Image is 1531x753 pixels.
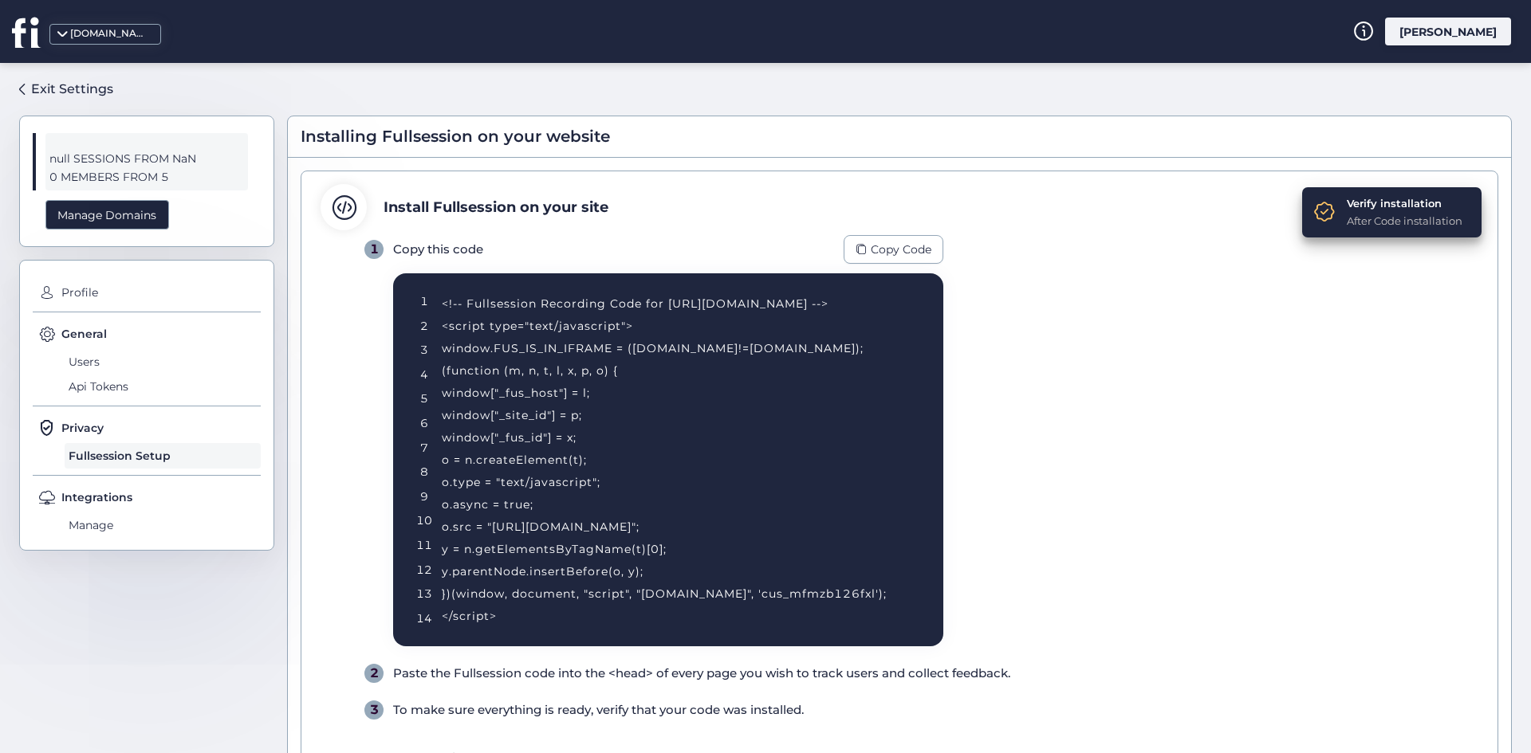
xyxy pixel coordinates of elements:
[420,390,428,407] div: 5
[416,536,432,554] div: 11
[61,488,132,506] span: Integrations
[393,700,804,720] div: To make sure everything is ready, verify that your code was installed.
[61,419,104,437] span: Privacy
[364,664,384,683] div: 2
[416,561,432,578] div: 12
[70,26,150,41] div: [DOMAIN_NAME]
[420,463,428,480] div: 8
[61,325,107,343] span: General
[49,168,244,186] span: 0 MEMBERS FROM 5
[364,240,384,259] div: 1
[65,349,261,375] span: Users
[65,375,261,400] span: Api Tokens
[384,196,608,218] div: Install Fullsession on your site
[420,439,428,457] div: 7
[364,700,384,720] div: 3
[65,443,261,469] span: Fullsession Setup
[393,240,483,259] div: Copy this code
[19,76,113,103] a: Exit Settings
[420,292,428,310] div: 1
[420,414,428,432] div: 6
[420,341,428,359] div: 3
[871,241,931,258] span: Copy Code
[49,150,244,168] span: null SESSIONS FROM NaN
[420,488,428,505] div: 9
[45,200,169,229] div: Manage Domains
[1347,213,1462,229] div: After Code installation
[416,610,432,627] div: 14
[420,366,428,383] div: 4
[301,124,610,149] span: Installing Fullsession on your website
[442,292,904,627] div: <!-- Fullsession Recording Code for [URL][DOMAIN_NAME] --> <script type="text/javascript"> window...
[420,317,428,335] div: 2
[1347,195,1462,211] div: Verify installation
[416,512,432,529] div: 10
[57,280,261,305] span: Profile
[1385,18,1511,45] div: [PERSON_NAME]
[65,512,261,538] span: Manage
[416,585,432,602] div: 13
[393,664,1010,683] div: Paste the Fullsession code into the <head> of every page you wish to track users and collect feed...
[31,79,113,99] div: Exit Settings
